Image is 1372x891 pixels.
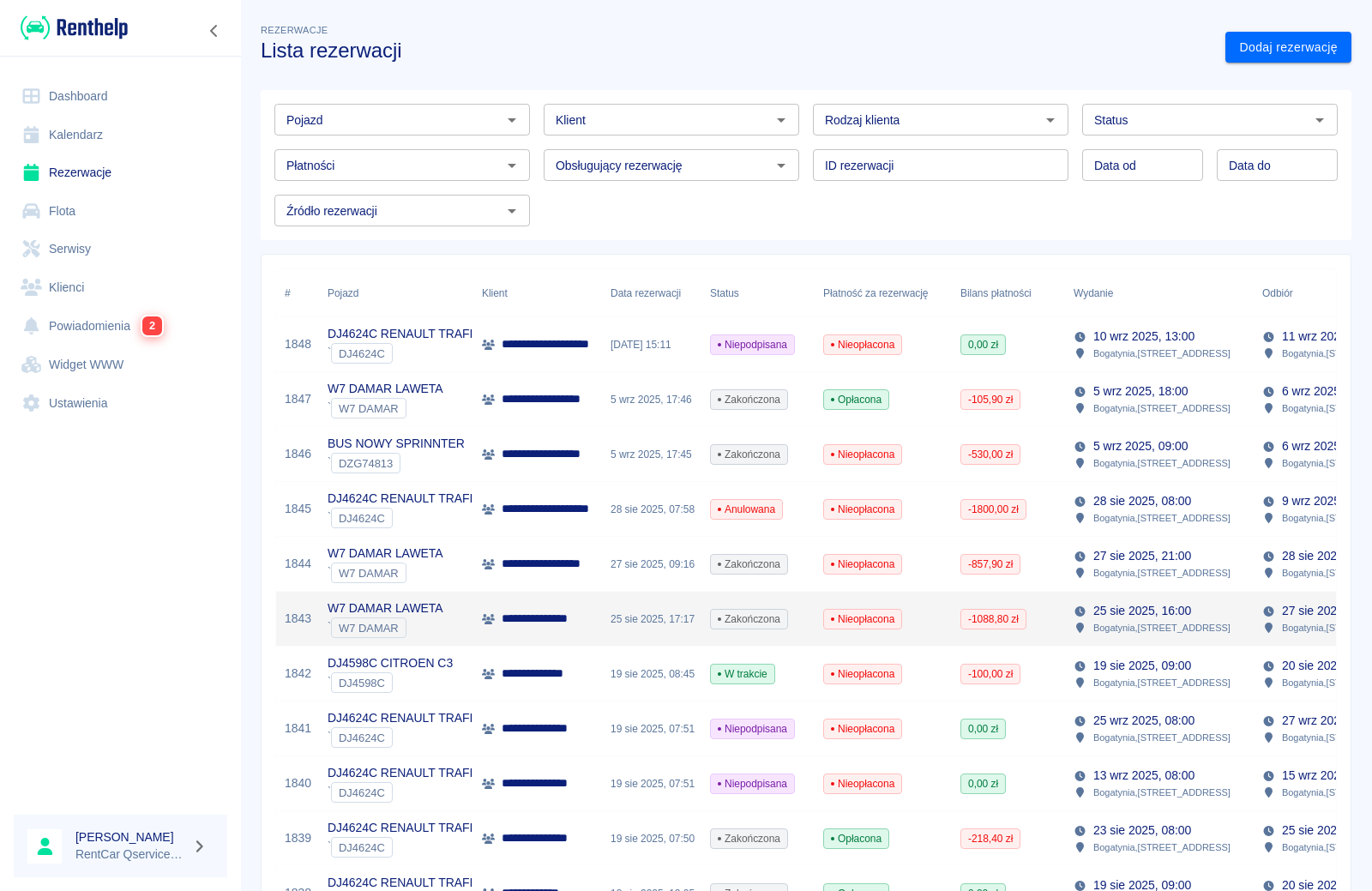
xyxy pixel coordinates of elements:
button: Otwórz [1038,108,1062,132]
p: DJ4598C CITROEN C3 [328,654,453,672]
button: Otwórz [769,154,793,178]
div: Płatność za rezerwację [823,269,929,317]
div: 5 wrz 2025, 17:46 [602,372,701,427]
span: W7 DAMAR [332,622,406,635]
h6: [PERSON_NAME] [75,828,185,846]
div: Bilans płatności [952,269,1065,317]
span: DJ4624C [332,731,392,744]
span: Zakończona [711,557,787,572]
div: Odbiór [1262,269,1293,317]
a: 1846 [285,445,311,463]
div: [DATE] 15:11 [602,317,701,372]
a: 1841 [285,719,311,737]
p: DJ4624C RENAULT TRAFIC [328,490,481,508]
p: W7 DAMAR LAWETA [328,599,443,617]
a: Widget WWW [14,346,227,384]
p: Bogatynia , [STREET_ADDRESS] [1093,565,1231,581]
p: DJ4624C RENAULT TRAFIC [328,819,481,837]
span: Opłacona [824,392,888,407]
span: Zakończona [711,611,787,627]
p: BUS NOWY SPRINNTER [328,435,465,453]
p: W7 DAMAR LAWETA [328,545,443,563]
span: Anulowana [711,502,782,517]
div: Data rezerwacji [602,269,701,317]
a: Renthelp logo [14,14,128,42]
button: Otwórz [500,154,524,178]
p: 10 wrz 2025, 13:00 [1093,328,1194,346]
p: 25 wrz 2025, 08:00 [1093,712,1194,730]
a: 1844 [285,555,311,573]
p: Bogatynia , [STREET_ADDRESS] [1093,455,1231,471]
p: 23 sie 2025, 08:00 [1093,822,1191,840]
div: 19 sie 2025, 07:50 [602,811,701,866]
p: Bogatynia , [STREET_ADDRESS] [1093,730,1231,745]
span: Opłacona [824,831,888,846]
div: 19 sie 2025, 07:51 [602,701,701,756]
div: 19 sie 2025, 07:51 [602,756,701,811]
p: 25 sie 2025, 16:00 [1093,602,1191,620]
p: Bogatynia , [STREET_ADDRESS] [1093,510,1231,526]
a: Ustawienia [14,384,227,423]
span: -105,90 zł [961,392,1020,407]
div: Wydanie [1065,269,1254,317]
div: 27 sie 2025, 09:16 [602,537,701,592]
div: Status [701,269,815,317]
span: -530,00 zł [961,447,1020,462]
div: Wydanie [1074,269,1113,317]
span: 0,00 zł [961,776,1005,792]
span: W trakcie [711,666,774,682]
div: ` [328,782,481,803]
div: ` [328,837,481,858]
div: # [276,269,319,317]
span: Niepodpisana [711,776,794,792]
a: 1843 [285,610,311,628]
span: DJ4624C [332,512,392,525]
button: Zwiń nawigację [202,20,227,42]
span: -100,00 zł [961,666,1020,682]
div: ` [328,563,443,583]
button: Otwórz [500,199,524,223]
span: Nieopłacona [824,776,901,792]
div: Data rezerwacji [611,269,681,317]
span: DJ4624C [332,347,392,360]
div: Płatność za rezerwację [815,269,952,317]
span: -218,40 zł [961,831,1020,846]
span: -1088,80 zł [961,611,1026,627]
div: ` [328,343,481,364]
span: Zakończona [711,831,787,846]
div: 19 sie 2025, 08:45 [602,647,701,701]
a: 1845 [285,500,311,518]
a: 1839 [285,829,311,847]
div: 28 sie 2025, 07:58 [602,482,701,537]
p: 28 sie 2025, 08:00 [1093,492,1191,510]
p: 13 wrz 2025, 08:00 [1093,767,1194,785]
div: Bilans płatności [960,269,1032,317]
div: 25 sie 2025, 17:17 [602,592,701,647]
div: Status [710,269,739,317]
a: 1847 [285,390,311,408]
span: DZG74813 [332,457,400,470]
div: ` [328,672,453,693]
p: DJ4624C RENAULT TRAFIC [328,325,481,343]
a: Kalendarz [14,116,227,154]
span: Nieopłacona [824,666,901,682]
div: ` [328,727,481,748]
button: Otwórz [500,108,524,132]
p: Bogatynia , [STREET_ADDRESS] [1093,840,1231,855]
span: DJ4624C [332,786,392,799]
div: Pojazd [328,269,358,317]
span: -1800,00 zł [961,502,1026,517]
span: W7 DAMAR [332,402,406,415]
a: Flota [14,192,227,231]
div: Pojazd [319,269,473,317]
span: Zakończona [711,392,787,407]
div: Klient [473,269,602,317]
div: # [285,269,291,317]
p: DJ4624C RENAULT TRAFIC [328,764,481,782]
a: 1842 [285,665,311,683]
p: 19 sie 2025, 09:00 [1093,657,1191,675]
img: Renthelp logo [21,14,128,42]
p: Bogatynia , [STREET_ADDRESS] [1093,785,1231,800]
h3: Lista rezerwacji [261,39,1212,63]
p: RentCar Qservice Damar Parts [75,846,185,864]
